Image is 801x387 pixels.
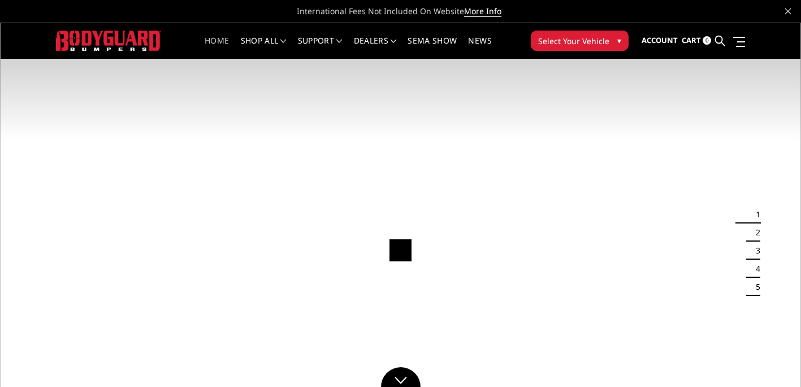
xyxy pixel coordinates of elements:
[538,35,609,47] span: Select Your Vehicle
[749,242,760,260] button: 3 of 5
[749,223,760,242] button: 2 of 5
[381,367,421,387] a: Click to Down
[205,37,229,59] a: Home
[749,278,760,296] button: 5 of 5
[749,205,760,223] button: 1 of 5
[703,36,711,45] span: 0
[642,25,678,56] a: Account
[354,37,397,59] a: Dealers
[642,35,678,45] span: Account
[531,31,629,51] button: Select Your Vehicle
[298,37,343,59] a: Support
[682,25,711,56] a: Cart 0
[617,35,621,46] span: ▾
[241,37,287,59] a: shop all
[468,37,491,59] a: News
[682,35,701,45] span: Cart
[56,31,162,51] img: BODYGUARD BUMPERS
[749,260,760,278] button: 4 of 5
[408,37,457,59] a: SEMA Show
[464,6,501,17] a: More Info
